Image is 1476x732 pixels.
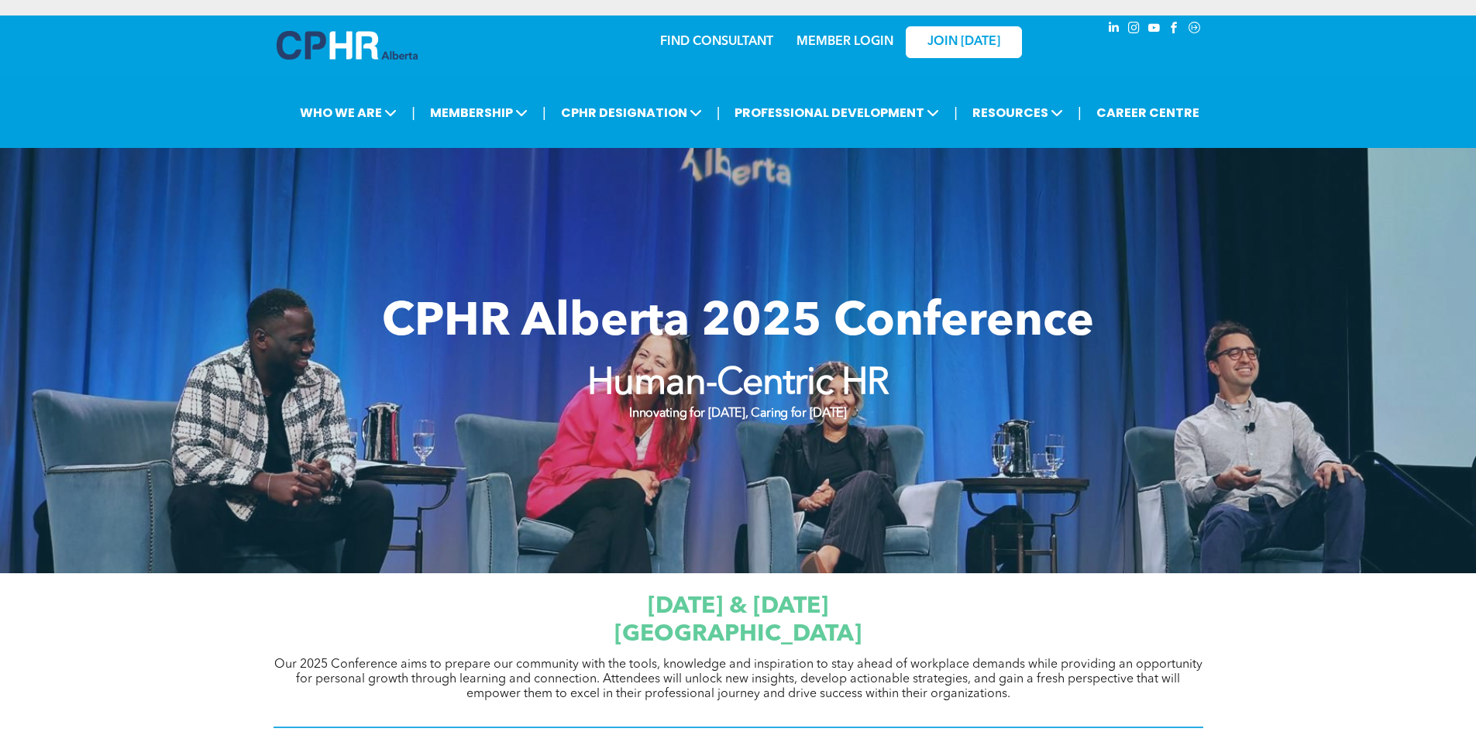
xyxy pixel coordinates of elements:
[648,595,828,618] span: [DATE] & [DATE]
[1166,19,1183,40] a: facebook
[1146,19,1163,40] a: youtube
[587,366,889,403] strong: Human-Centric HR
[274,658,1202,700] span: Our 2025 Conference aims to prepare our community with the tools, knowledge and inspiration to st...
[968,98,1068,127] span: RESOURCES
[382,300,1094,346] span: CPHR Alberta 2025 Conference
[730,98,944,127] span: PROFESSIONAL DEVELOPMENT
[295,98,401,127] span: WHO WE ARE
[1186,19,1203,40] a: Social network
[660,36,773,48] a: FIND CONSULTANT
[542,97,546,129] li: |
[1126,19,1143,40] a: instagram
[796,36,893,48] a: MEMBER LOGIN
[717,97,721,129] li: |
[277,31,418,60] img: A blue and white logo for cp alberta
[1106,19,1123,40] a: linkedin
[556,98,707,127] span: CPHR DESIGNATION
[1092,98,1204,127] a: CAREER CENTRE
[1078,97,1082,129] li: |
[411,97,415,129] li: |
[614,623,862,646] span: [GEOGRAPHIC_DATA]
[927,35,1000,50] span: JOIN [DATE]
[629,407,846,420] strong: Innovating for [DATE], Caring for [DATE]
[954,97,958,129] li: |
[425,98,532,127] span: MEMBERSHIP
[906,26,1022,58] a: JOIN [DATE]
